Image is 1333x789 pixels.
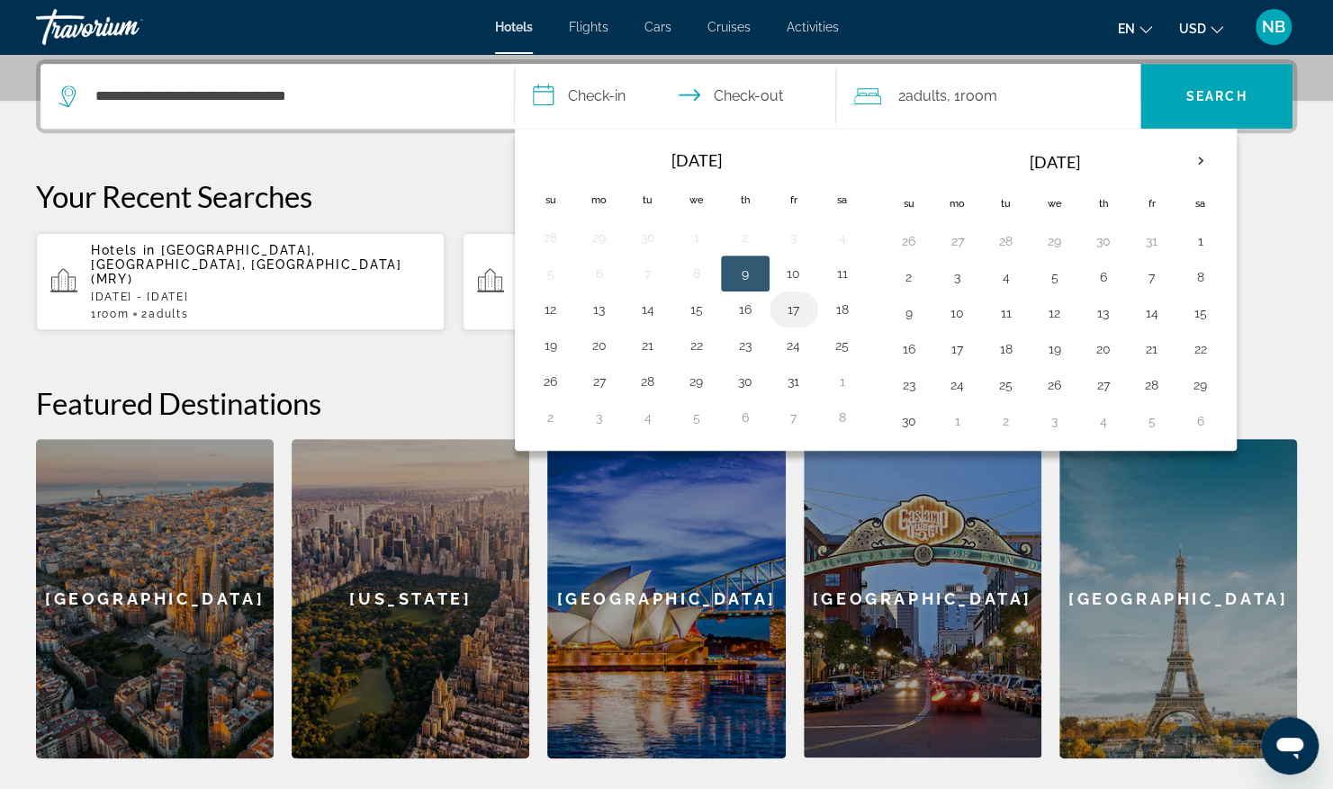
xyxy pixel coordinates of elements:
[1186,372,1215,398] button: Day 29
[1059,439,1297,758] div: [GEOGRAPHIC_DATA]
[1261,717,1319,775] iframe: Button to launch messaging window
[992,264,1021,290] button: Day 4
[1118,15,1152,41] button: Change language
[731,369,760,394] button: Day 30
[787,20,839,34] a: Activities
[804,439,1041,758] div: [GEOGRAPHIC_DATA]
[682,369,711,394] button: Day 29
[585,333,614,358] button: Day 20
[943,336,972,362] button: Day 17
[885,140,1225,439] table: Right calendar grid
[836,64,1140,129] button: Travelers: 2 adults, 0 children
[1138,229,1166,254] button: Day 31
[682,333,711,358] button: Day 22
[569,20,608,34] span: Flights
[1138,408,1166,434] button: Day 5
[495,20,533,34] a: Hotels
[634,225,662,250] button: Day 30
[1040,408,1069,434] button: Day 3
[527,140,867,435] table: Left calendar grid
[94,83,487,110] input: Search hotel destination
[1250,8,1297,46] button: User Menu
[1089,408,1118,434] button: Day 4
[36,439,274,758] div: [GEOGRAPHIC_DATA]
[828,225,857,250] button: Day 4
[1179,22,1206,36] span: USD
[1089,229,1118,254] button: Day 30
[779,369,808,394] button: Day 31
[1186,264,1215,290] button: Day 8
[895,336,923,362] button: Day 16
[536,261,565,286] button: Day 5
[515,64,837,129] button: Select check in and out date
[946,84,996,109] span: , 1
[1138,372,1166,398] button: Day 28
[895,408,923,434] button: Day 30
[1040,300,1069,326] button: Day 12
[644,20,671,34] a: Cars
[36,232,445,331] button: Hotels in [GEOGRAPHIC_DATA], [GEOGRAPHIC_DATA], [GEOGRAPHIC_DATA] (MRY)[DATE] - [DATE]1Room2Adults
[36,439,274,758] a: Barcelona[GEOGRAPHIC_DATA]
[828,405,857,430] button: Day 8
[634,297,662,322] button: Day 14
[682,297,711,322] button: Day 15
[707,20,751,34] a: Cruises
[1179,15,1223,41] button: Change currency
[634,333,662,358] button: Day 21
[1040,229,1069,254] button: Day 29
[97,308,130,320] span: Room
[585,225,614,250] button: Day 29
[1140,64,1292,129] button: Search
[1040,372,1069,398] button: Day 26
[779,225,808,250] button: Day 3
[91,291,430,303] p: [DATE] - [DATE]
[1186,408,1215,434] button: Day 6
[943,264,972,290] button: Day 3
[895,300,923,326] button: Day 9
[943,372,972,398] button: Day 24
[992,408,1021,434] button: Day 2
[828,261,857,286] button: Day 11
[536,405,565,430] button: Day 2
[731,225,760,250] button: Day 2
[943,300,972,326] button: Day 10
[943,408,972,434] button: Day 1
[36,178,1297,214] p: Your Recent Searches
[634,261,662,286] button: Day 7
[585,297,614,322] button: Day 13
[992,300,1021,326] button: Day 11
[992,372,1021,398] button: Day 25
[1138,336,1166,362] button: Day 21
[463,232,871,331] button: Hotels in [GEOGRAPHIC_DATA], [GEOGRAPHIC_DATA], [GEOGRAPHIC_DATA] (SAC)[DATE] - [DATE]1Room2Adults
[943,229,972,254] button: Day 27
[575,140,818,180] th: [DATE]
[292,439,529,758] div: [US_STATE]
[547,439,785,758] div: [GEOGRAPHIC_DATA]
[682,405,711,430] button: Day 5
[1186,229,1215,254] button: Day 1
[36,385,1297,421] h2: Featured Destinations
[682,225,711,250] button: Day 1
[547,439,785,758] a: Sydney[GEOGRAPHIC_DATA]
[1040,336,1069,362] button: Day 19
[1089,300,1118,326] button: Day 13
[634,369,662,394] button: Day 28
[1138,264,1166,290] button: Day 7
[585,261,614,286] button: Day 6
[905,87,946,104] span: Adults
[141,308,188,320] span: 2
[536,297,565,322] button: Day 12
[536,333,565,358] button: Day 19
[731,297,760,322] button: Day 16
[585,369,614,394] button: Day 27
[828,297,857,322] button: Day 18
[731,261,760,286] button: Day 9
[585,405,614,430] button: Day 3
[149,308,188,320] span: Adults
[1089,264,1118,290] button: Day 6
[1089,336,1118,362] button: Day 20
[1186,300,1215,326] button: Day 15
[992,229,1021,254] button: Day 28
